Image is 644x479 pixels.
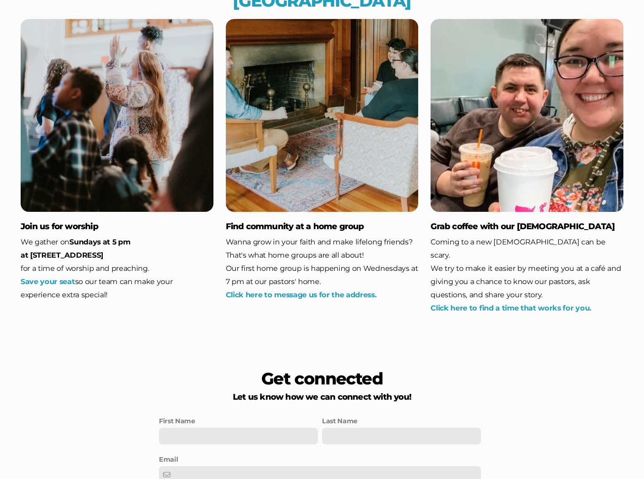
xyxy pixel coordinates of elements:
a: Click here to message us for the address. [226,290,377,299]
a: Click here to find a time that works for you. [431,304,592,312]
b: at [STREET_ADDRESS] [21,251,103,259]
div: Wanna grow in your faith and make lifelong friends? That's what home groups are all about! Our fi... [226,235,419,301]
h3: Find community at a home group [226,222,419,230]
b: Sundays at 5 pm [69,237,130,246]
label: First Name [159,415,195,428]
div: Coming to a new [DEMOGRAPHIC_DATA] can be scary. We try to make it easier by meeting you at a caf... [431,235,623,315]
h3: Join us for worship [21,222,213,230]
h2: Get connected [157,370,487,387]
label: Email [159,453,178,466]
div: We gather on for a time of worship and preaching. so our team can make your experience extra spec... [21,235,213,301]
h3: Let us know how we can connect with you! [157,393,487,401]
a: Save your seat [21,277,75,286]
label: Last Name [322,415,358,428]
h3: Grab coffee with our [DEMOGRAPHIC_DATA] [431,222,623,230]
